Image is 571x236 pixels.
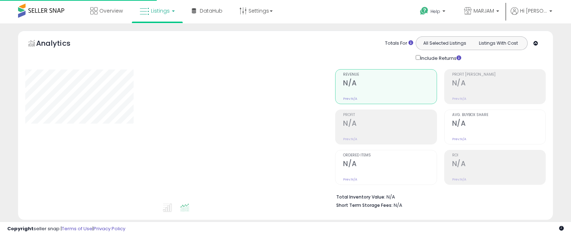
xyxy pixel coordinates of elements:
[452,73,545,77] span: Profit [PERSON_NAME]
[420,6,429,15] i: Get Help
[414,1,453,23] a: Help
[343,119,436,129] h2: N/A
[7,226,125,232] div: seller snap | |
[452,137,466,141] small: Prev: N/A
[511,7,552,23] a: Hi [PERSON_NAME]
[343,177,357,182] small: Prev: N/A
[418,39,472,48] button: All Selected Listings
[473,7,494,14] span: MARJAM
[385,40,413,47] div: Totals For
[151,7,170,14] span: Listings
[452,177,466,182] small: Prev: N/A
[7,225,34,232] strong: Copyright
[343,97,357,101] small: Prev: N/A
[394,202,402,209] span: N/A
[343,137,357,141] small: Prev: N/A
[452,160,545,169] h2: N/A
[452,113,545,117] span: Avg. Buybox Share
[94,225,125,232] a: Privacy Policy
[336,194,385,200] b: Total Inventory Value:
[452,79,545,89] h2: N/A
[471,39,525,48] button: Listings With Cost
[200,7,222,14] span: DataHub
[452,97,466,101] small: Prev: N/A
[343,160,436,169] h2: N/A
[410,54,470,62] div: Include Returns
[431,8,440,14] span: Help
[62,225,92,232] a: Terms of Use
[520,7,547,14] span: Hi [PERSON_NAME]
[343,79,436,89] h2: N/A
[452,153,545,157] span: ROI
[336,192,540,201] li: N/A
[343,153,436,157] span: Ordered Items
[452,119,545,129] h2: N/A
[343,73,436,77] span: Revenue
[99,7,123,14] span: Overview
[343,113,436,117] span: Profit
[336,202,393,208] b: Short Term Storage Fees:
[36,38,85,50] h5: Analytics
